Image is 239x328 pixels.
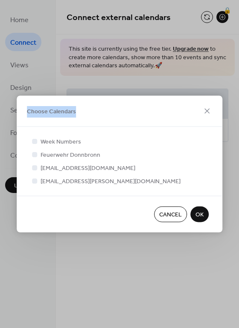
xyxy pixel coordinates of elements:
span: Cancel [159,210,182,219]
span: Feuerwehr Donnbronn [41,151,100,160]
span: [EMAIL_ADDRESS][DOMAIN_NAME] [41,164,135,173]
span: OK [195,210,204,219]
span: Choose Calendars [27,107,76,116]
span: [EMAIL_ADDRESS][PERSON_NAME][DOMAIN_NAME] [41,177,181,186]
span: Week Numbers [41,138,81,147]
button: Cancel [154,207,187,222]
button: OK [190,207,209,222]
